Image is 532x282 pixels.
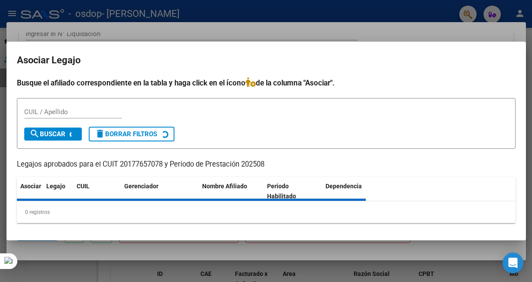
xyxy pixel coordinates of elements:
[95,130,157,138] span: Borrar Filtros
[95,128,105,139] mat-icon: delete
[17,177,43,206] datatable-header-cell: Asociar
[17,159,516,170] p: Legajos aprobados para el CUIT 20177657078 y Período de Prestación 202508
[121,177,199,206] datatable-header-cell: Gerenciador
[20,183,41,190] span: Asociar
[326,183,362,190] span: Dependencia
[43,177,73,206] datatable-header-cell: Legajo
[264,177,322,206] datatable-header-cell: Periodo Habilitado
[73,177,121,206] datatable-header-cell: CUIL
[199,177,264,206] datatable-header-cell: Nombre Afiliado
[29,128,40,139] mat-icon: search
[17,52,516,69] h2: Asociar Legajo
[29,130,65,138] span: Buscar
[503,252,523,273] div: Open Intercom Messenger
[89,127,174,141] button: Borrar Filtros
[77,183,90,190] span: CUIL
[202,183,247,190] span: Nombre Afiliado
[24,128,82,141] button: Buscar
[17,201,516,223] div: 0 registros
[267,183,296,200] span: Periodo Habilitado
[322,177,387,206] datatable-header-cell: Dependencia
[124,183,158,190] span: Gerenciador
[46,183,65,190] span: Legajo
[17,77,516,89] h4: Busque el afiliado correspondiente en la tabla y haga click en el ícono de la columna "Asociar".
